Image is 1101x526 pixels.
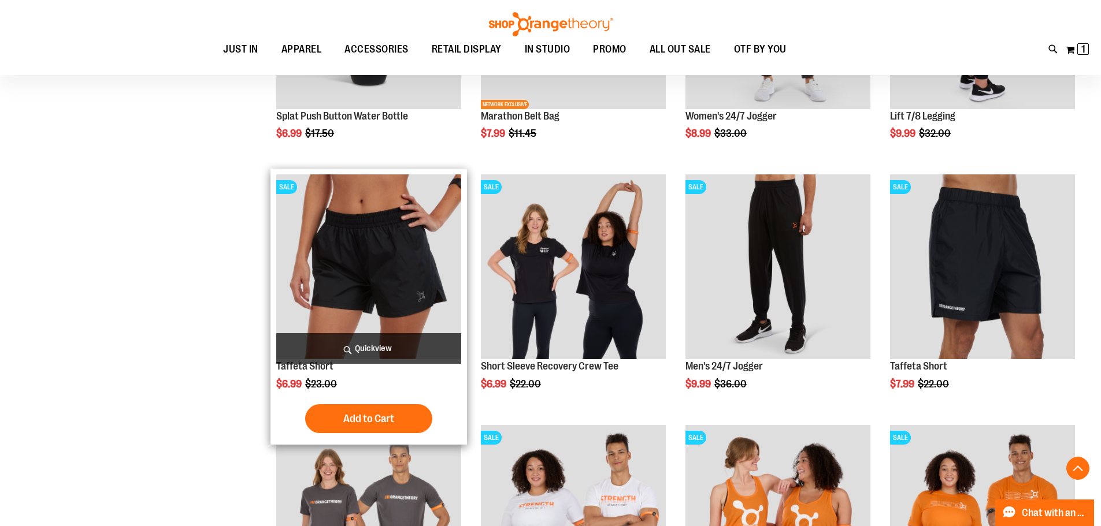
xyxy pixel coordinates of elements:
a: Taffeta Short [276,360,333,372]
span: $22.00 [918,378,951,390]
a: Lift 7/8 Legging [890,110,955,122]
img: Product image for 24/7 Jogger [685,174,870,359]
img: Product image for Taffeta Short [890,174,1075,359]
span: $32.00 [919,128,952,139]
span: 1 [1081,43,1085,55]
span: NETWORK EXCLUSIVE [481,100,529,109]
span: OTF BY YOU [734,36,787,62]
span: $23.00 [305,378,339,390]
img: Shop Orangetheory [487,12,614,36]
button: Back To Top [1066,457,1089,480]
span: RETAIL DISPLAY [432,36,502,62]
span: $7.99 [890,378,916,390]
a: Splat Push Button Water Bottle [276,110,408,122]
a: Short Sleeve Recovery Crew Tee [481,360,618,372]
span: $22.00 [510,378,543,390]
span: JUST IN [223,36,258,62]
span: $7.99 [481,128,507,139]
a: Product image for 24/7 JoggerSALE [685,174,870,361]
span: $6.99 [276,128,303,139]
span: $17.50 [305,128,336,139]
span: SALE [481,180,502,194]
span: APPAREL [281,36,322,62]
span: Add to Cart [343,412,394,425]
div: product [475,169,672,419]
button: Chat with an Expert [995,499,1095,526]
span: $33.00 [714,128,748,139]
span: SALE [685,431,706,445]
span: ACCESSORIES [344,36,409,62]
span: $8.99 [685,128,713,139]
span: $9.99 [890,128,917,139]
span: ALL OUT SALE [650,36,711,62]
span: $9.99 [685,378,713,390]
a: Product image for Short Sleeve Recovery Crew TeeSALE [481,174,666,361]
a: Men's 24/7 Jogger [685,360,763,372]
span: SALE [890,431,911,445]
a: Quickview [276,333,461,364]
span: $11.45 [509,128,538,139]
span: $6.99 [276,378,303,390]
span: IN STUDIO [525,36,570,62]
a: Taffeta Short [890,360,947,372]
span: PROMO [593,36,627,62]
a: Women's 24/7 Jogger [685,110,777,122]
span: Chat with an Expert [1022,508,1087,518]
a: Main Image of Taffeta ShortSALE [276,174,461,361]
div: product [270,169,467,445]
img: Product image for Short Sleeve Recovery Crew Tee [481,174,666,359]
button: Add to Cart [305,404,432,433]
span: $6.99 [481,378,508,390]
span: SALE [685,180,706,194]
a: Marathon Belt Bag [481,110,559,122]
span: $36.00 [714,378,748,390]
img: Main Image of Taffeta Short [276,174,461,359]
span: SALE [481,431,502,445]
div: product [680,169,876,419]
div: product [884,169,1081,419]
span: SALE [890,180,911,194]
a: Product image for Taffeta ShortSALE [890,174,1075,361]
span: SALE [276,180,297,194]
